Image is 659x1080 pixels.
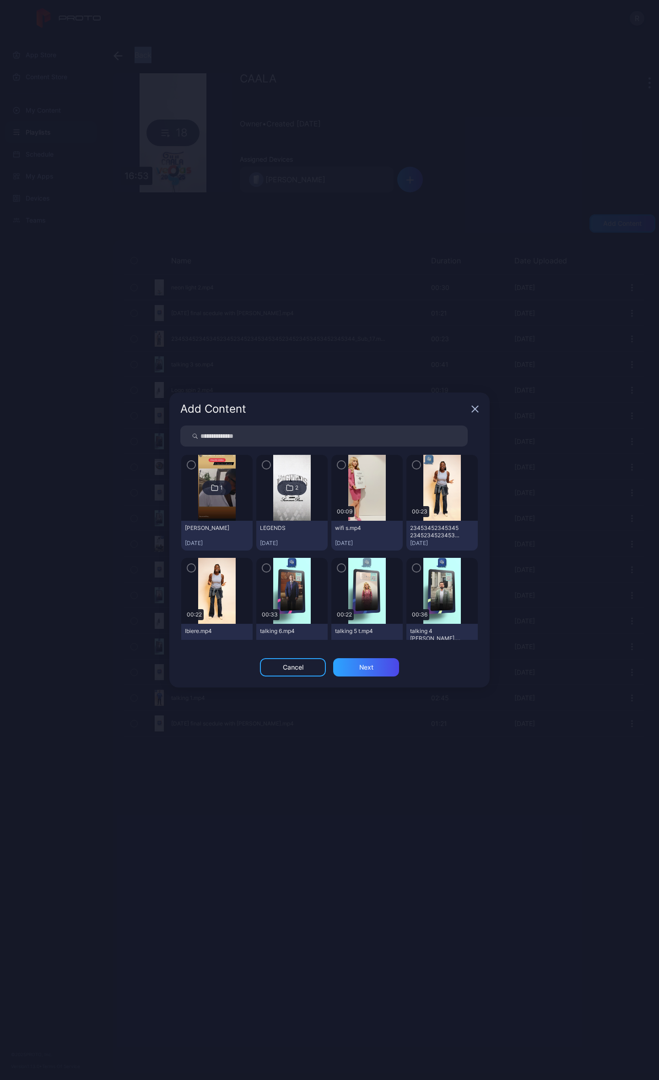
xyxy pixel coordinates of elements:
div: 00:36 [410,609,429,620]
div: Add Content [180,404,468,415]
div: 23453452345345234523452345345345234523453453452345344_Sub_17.mp4 [410,524,460,539]
div: 00:22 [335,609,354,620]
div: 00:09 [335,506,354,517]
div: Cancel [283,664,303,671]
div: talking 5 t.mp4 [335,627,385,635]
button: Cancel [260,658,326,676]
div: talking 6.mp4 [260,627,310,635]
div: [DATE] [260,540,324,547]
div: Ibiere.mp4 [185,627,235,635]
div: wifi s.mp4 [335,524,385,532]
div: [DATE] [335,540,399,547]
div: 00:22 [185,609,204,620]
div: 00:23 [410,506,429,517]
div: Mauro [185,524,235,532]
button: Next [333,658,399,676]
div: Next [359,664,373,671]
div: [DATE] [410,540,474,547]
div: [DATE] [185,540,249,547]
div: 2 [295,484,298,491]
div: 00:33 [260,609,280,620]
div: LEGENDS [260,524,310,532]
div: talking 4 bob.mp4 [410,627,460,642]
div: 1 [220,484,223,491]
